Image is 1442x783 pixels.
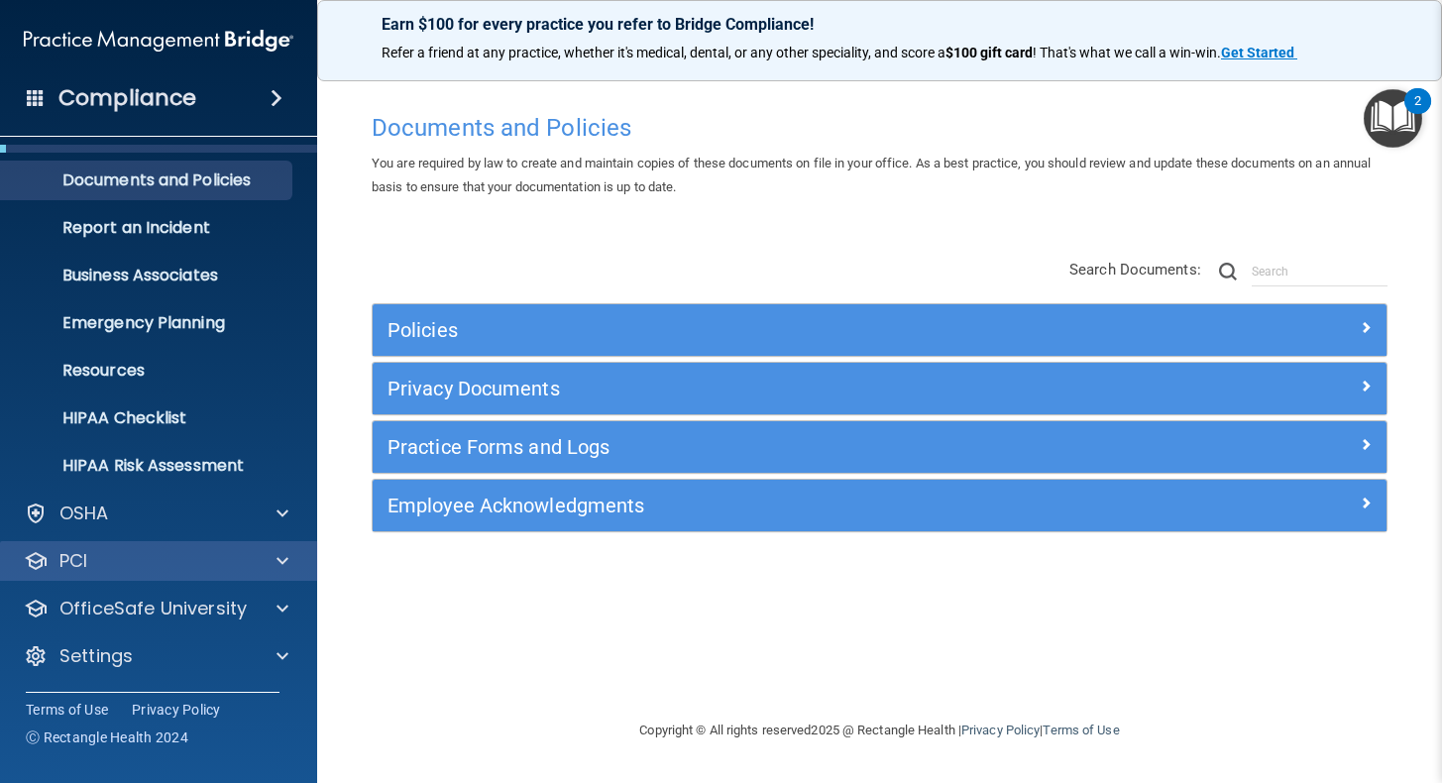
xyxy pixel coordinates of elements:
[1033,45,1221,60] span: ! That's what we call a win-win.
[24,597,288,620] a: OfficeSafe University
[13,266,283,285] p: Business Associates
[1069,261,1201,279] span: Search Documents:
[59,597,247,620] p: OfficeSafe University
[132,700,221,720] a: Privacy Policy
[382,15,1378,34] p: Earn $100 for every practice you refer to Bridge Compliance!
[13,313,283,333] p: Emergency Planning
[388,490,1372,521] a: Employee Acknowledgments
[372,115,1387,141] h4: Documents and Policies
[24,644,288,668] a: Settings
[59,644,133,668] p: Settings
[372,156,1371,194] span: You are required by law to create and maintain copies of these documents on file in your office. ...
[388,495,1118,516] h5: Employee Acknowledgments
[13,218,283,238] p: Report an Incident
[13,170,283,190] p: Documents and Policies
[961,723,1040,737] a: Privacy Policy
[13,361,283,381] p: Resources
[1364,89,1422,148] button: Open Resource Center, 2 new notifications
[1219,263,1237,280] img: ic-search.3b580494.png
[945,45,1033,60] strong: $100 gift card
[1252,257,1387,286] input: Search
[388,319,1118,341] h5: Policies
[24,502,288,525] a: OSHA
[24,549,288,573] a: PCI
[59,502,109,525] p: OSHA
[1221,45,1297,60] a: Get Started
[1221,45,1294,60] strong: Get Started
[13,456,283,476] p: HIPAA Risk Assessment
[382,45,945,60] span: Refer a friend at any practice, whether it's medical, dental, or any other speciality, and score a
[518,699,1242,762] div: Copyright © All rights reserved 2025 @ Rectangle Health | |
[388,373,1372,404] a: Privacy Documents
[26,700,108,720] a: Terms of Use
[388,431,1372,463] a: Practice Forms and Logs
[388,314,1372,346] a: Policies
[58,84,196,112] h4: Compliance
[388,436,1118,458] h5: Practice Forms and Logs
[24,21,293,60] img: PMB logo
[26,727,188,747] span: Ⓒ Rectangle Health 2024
[1414,101,1421,127] div: 2
[1043,723,1119,737] a: Terms of Use
[388,378,1118,399] h5: Privacy Documents
[59,549,87,573] p: PCI
[13,408,283,428] p: HIPAA Checklist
